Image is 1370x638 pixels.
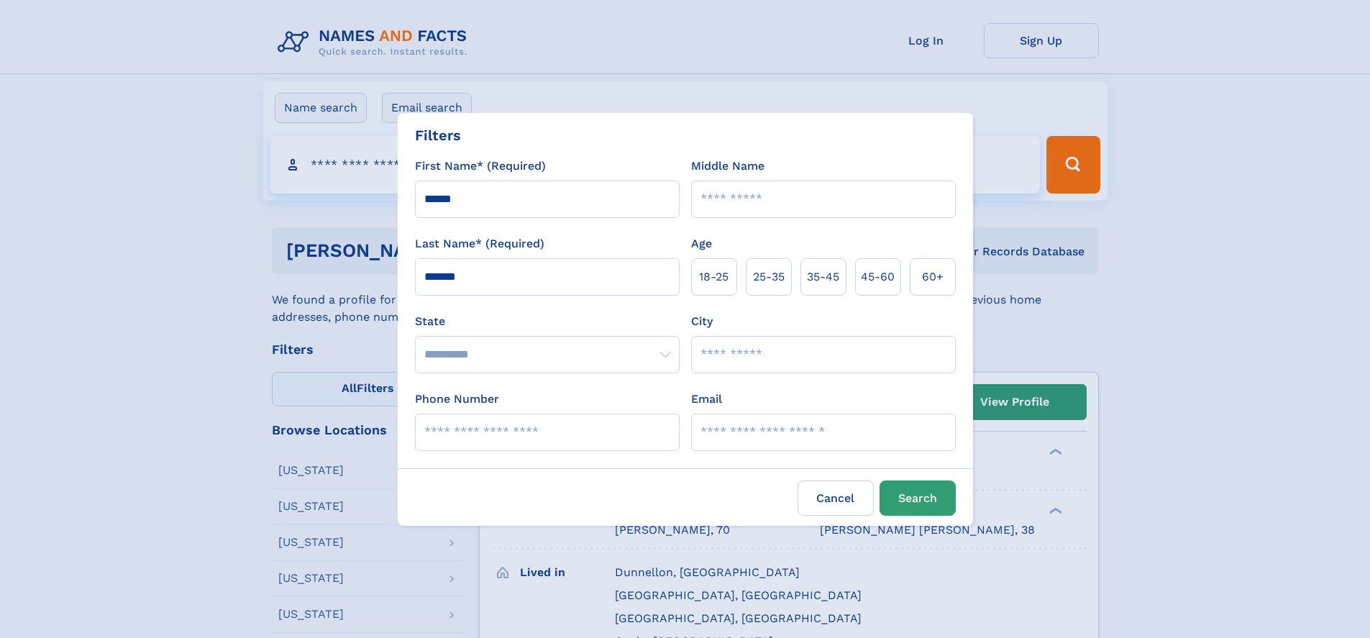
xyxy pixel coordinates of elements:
[415,124,461,146] div: Filters
[861,268,895,286] span: 45‑60
[691,158,764,175] label: Middle Name
[415,158,546,175] label: First Name* (Required)
[922,268,944,286] span: 60+
[880,480,956,516] button: Search
[699,268,729,286] span: 18‑25
[753,268,785,286] span: 25‑35
[415,391,499,408] label: Phone Number
[691,391,722,408] label: Email
[415,313,680,330] label: State
[807,268,839,286] span: 35‑45
[798,480,874,516] label: Cancel
[691,235,712,252] label: Age
[691,313,713,330] label: City
[415,235,544,252] label: Last Name* (Required)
